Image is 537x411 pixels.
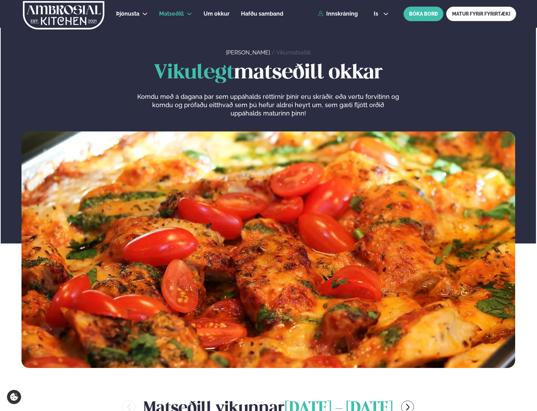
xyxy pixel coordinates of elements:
[21,62,515,84] h1: matseðill okkar
[276,49,311,56] a: Vikumatseðill
[374,11,380,17] span: is
[241,10,283,17] span: Hafðu samband
[241,10,283,18] a: Hafðu samband
[21,131,515,368] img: image alt
[446,7,516,21] a: MATUR FYRIR FYRIRTÆKI
[368,11,394,17] button: is
[22,1,105,29] img: logo
[116,10,139,17] span: Þjónusta
[203,10,229,18] a: Um okkur
[159,10,184,17] span: Matseðill
[116,10,139,18] a: Þjónusta
[271,49,276,56] span: /
[7,390,21,404] a: Cookie settings
[226,49,270,56] a: [PERSON_NAME]
[159,10,184,18] a: Matseðill
[154,63,234,83] span: Vikulegt
[137,93,399,118] p: Komdu með á dagana þar sem uppáhalds réttirnir þínir eru skráðir, eða vertu forvitinn og komdu og...
[203,10,229,17] span: Um okkur
[404,7,443,21] button: BÓKA BORÐ
[318,11,358,17] a: Innskráning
